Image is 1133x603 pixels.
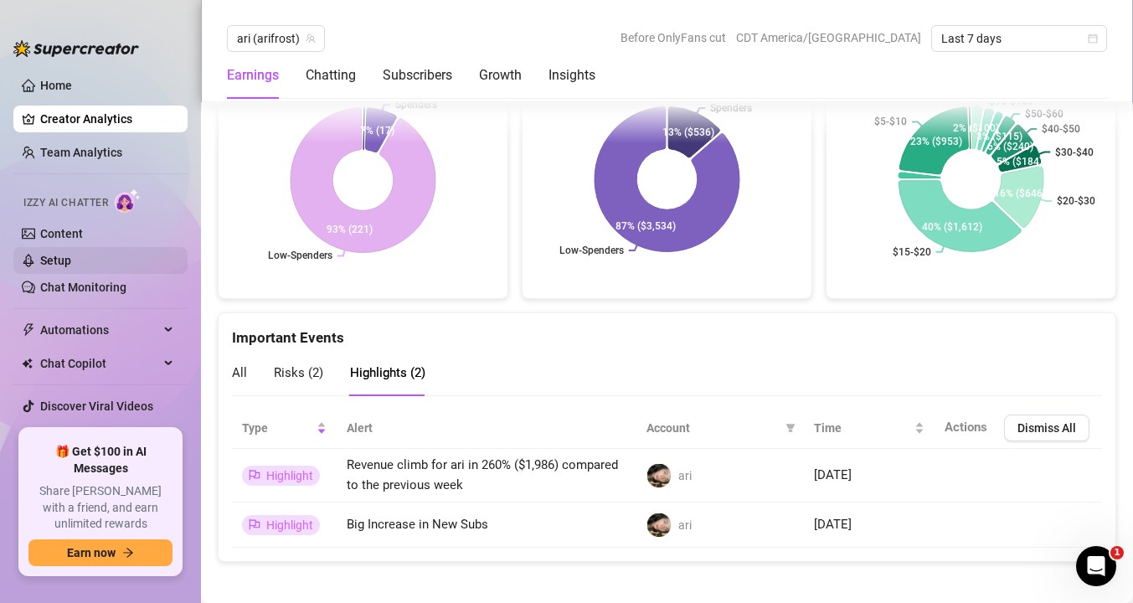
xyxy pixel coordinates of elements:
span: your very own custom-restricted words! [17,254,290,285]
button: Messages [84,449,167,516]
span: Onboarding FAQ [17,108,112,121]
div: Earnings [227,65,279,85]
span: ... each OnlyFans account you [17,327,193,340]
div: Subscribers [383,65,452,85]
div: Chatting [306,65,356,85]
text: $15-$20 [893,246,931,258]
a: Content [40,227,83,240]
span: flag [249,469,260,481]
input: Search for help [12,44,323,77]
span: Restricted Words in Messages [17,236,192,250]
span: add [29,126,51,139]
span: To [17,126,29,139]
button: Dismiss All [1004,415,1089,441]
span: team [306,33,316,44]
span: [DATE] [814,467,852,482]
span: ari (arifrost) [237,26,315,51]
span: Help [194,491,224,502]
span: filter [785,423,796,433]
span: to Supercreator platform. [17,327,226,358]
span: Messages [97,491,155,502]
button: News [251,449,335,516]
th: Alert [337,408,636,449]
span: News [277,491,309,502]
span: Revenue climb for ari in 260% ($1,986) compared to the previous week [347,457,618,492]
span: ari [678,518,692,532]
span: Chat Copilot [40,350,159,377]
span: Can I change my plan, or [17,198,164,212]
a: Creator Analytics [40,106,174,132]
span: add [193,327,214,340]
span: Pricing FAQ [17,181,83,194]
iframe: Intercom live chat [1076,546,1116,586]
text: Spenders [710,102,752,114]
img: ari [647,464,671,487]
span: All [232,365,247,380]
text: $50-$60 [1025,108,1063,120]
text: $40-$50 [1042,123,1080,135]
span: Can I change my plan? [17,309,151,322]
span: add [184,254,206,267]
text: Low-Spenders [268,250,332,261]
span: Earn now [67,546,116,559]
div: Important Events [232,313,1102,349]
span: Automations [40,317,159,343]
text: $30-$40 [1055,147,1094,158]
span: calendar [1088,33,1098,44]
a: Discover Viral Videos [40,399,153,413]
span: Last 7 days [941,26,1097,51]
th: Time [804,408,935,449]
span: add [164,198,186,212]
span: 1 [1110,546,1124,559]
span: Dismiss All [1017,421,1076,435]
span: thunderbolt [22,323,35,337]
h1: Help [147,8,192,36]
a: Chat Monitoring [40,281,126,294]
img: logo-BBDzfeDw.svg [13,40,139,57]
span: [DATE] [814,517,852,532]
span: Actions [945,420,987,435]
span: CDT America/[GEOGRAPHIC_DATA] [736,25,921,50]
div: Growth [479,65,522,85]
span: Izzy AI Chatter [23,195,108,211]
th: Type [232,408,337,449]
span: Accessing OnlyFans Accounts with the Supercreator Desktop App [17,382,240,413]
a: Home [40,79,72,92]
span: ari [678,469,692,482]
img: ari [647,513,671,537]
span: Highlight [266,518,313,532]
img: AI Chatter [115,188,141,213]
button: Earn nowarrow-right [28,539,173,566]
span: Big Increase in New Subs [347,517,488,532]
span: Before OnlyFans cut [621,25,726,50]
img: Chat Copilot [22,358,33,369]
text: $5-$10 [874,116,907,128]
span: OnlyFans Accounts to the Console and Desktop app An admin must log in to each [17,417,296,466]
span: ... giving you the freedom to [17,254,184,267]
span: Here’s how: [17,417,85,430]
button: Help [167,449,251,516]
text: Low-Spenders [559,245,624,256]
span: 🎁 Get $100 in AI Messages [28,444,173,477]
span: Risks ( 2 ) [274,365,323,380]
span: Share [PERSON_NAME] with a friend, and earn unlimited rewards [28,483,173,533]
span: creators? [186,198,240,212]
span: flag [249,518,260,530]
span: arrow-right [122,547,134,559]
span: Type [242,419,313,437]
span: Time [814,419,911,437]
div: Close [294,7,324,37]
span: Highlight [266,469,313,482]
span: one, enter the username and click + [17,126,253,157]
span: Add [27,143,49,157]
div: Clear [299,54,312,68]
a: Setup [40,254,71,267]
a: Team Analytics [40,146,122,159]
span: filter [782,415,799,441]
span: Add [85,417,108,430]
span: Highlights ( 2 ) [350,365,425,380]
span: Account [646,419,779,437]
text: Spenders [395,99,437,111]
span: account. [49,143,100,157]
